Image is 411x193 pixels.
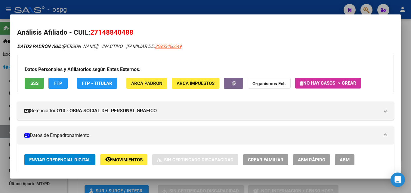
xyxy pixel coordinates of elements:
button: Enviar Credencial Digital [24,154,95,165]
span: FTP [54,81,62,86]
span: Crear Familiar [248,157,283,163]
span: ABM Rápido [298,157,325,163]
button: ABM [335,154,354,165]
div: Open Intercom Messenger [391,173,405,187]
mat-expansion-panel-header: Gerenciador:O10 - OBRA SOCIAL DEL PERSONAL GRAFICO [17,102,394,120]
button: FTP - Titular [77,78,117,89]
span: 20933466249 [155,44,181,49]
h3: Datos Personales y Afiliatorios según Entes Externos: [25,66,386,73]
mat-panel-title: Gerenciador: [24,107,379,114]
span: Sin Certificado Discapacidad [164,157,233,163]
span: FAMILIAR DE: [127,44,181,49]
span: 27148840488 [90,28,133,36]
strong: DATOS PADRÓN ÁGIL: [17,44,63,49]
span: ARCA Impuestos [177,81,215,86]
button: ARCA Impuestos [172,78,219,89]
button: Crear Familiar [243,154,288,165]
button: Organismos Ext. [248,78,291,89]
span: ABM [340,157,350,163]
strong: Organismos Ext. [252,81,286,86]
mat-panel-title: Datos de Empadronamiento [24,132,379,139]
button: ABM Rápido [293,154,330,165]
span: Enviar Credencial Digital [29,157,91,163]
mat-expansion-panel-header: Datos de Empadronamiento [17,126,394,145]
h2: Análisis Afiliado - CUIL: [17,27,394,38]
span: Movimientos [112,157,143,163]
span: ARCA Padrón [131,81,162,86]
span: No hay casos -> Crear [300,80,356,86]
mat-icon: remove_red_eye [105,156,112,163]
button: FTP [48,78,68,89]
button: ARCA Padrón [126,78,167,89]
span: [PERSON_NAME] [17,44,97,49]
button: No hay casos -> Crear [295,78,361,89]
span: FTP - Titular [82,81,112,86]
button: SSS [25,78,44,89]
strong: O10 - OBRA SOCIAL DEL PERSONAL GRAFICO [57,107,157,114]
button: Movimientos [100,154,147,165]
i: | INACTIVO | [17,44,181,49]
span: SSS [30,81,39,86]
button: Sin Certificado Discapacidad [152,154,238,165]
